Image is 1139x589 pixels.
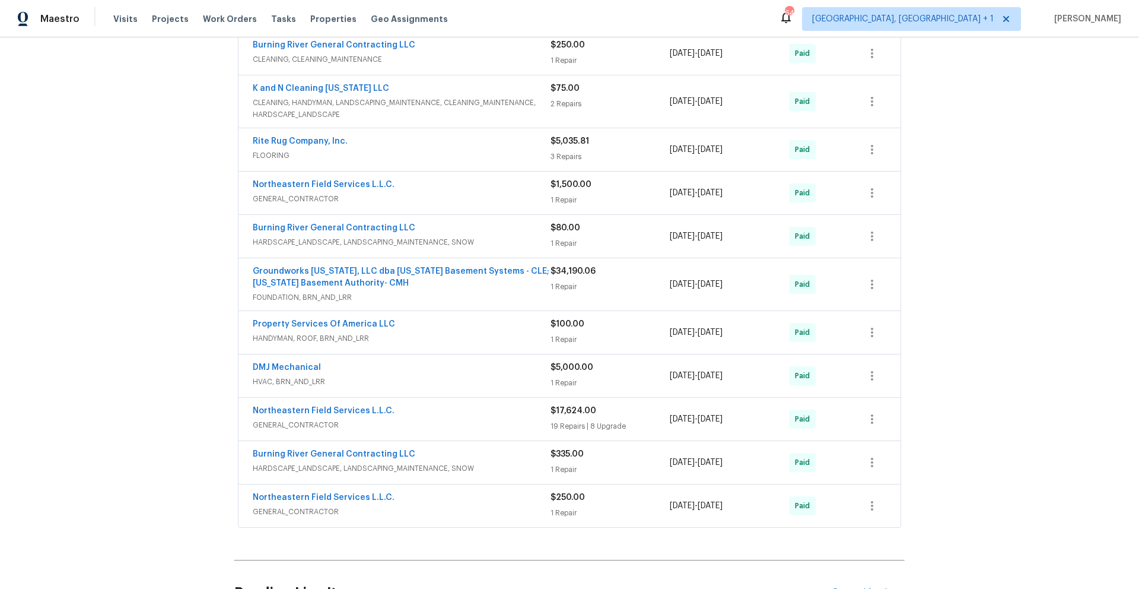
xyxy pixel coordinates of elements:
[551,464,670,476] div: 1 Repair
[670,413,723,425] span: -
[698,49,723,58] span: [DATE]
[253,419,551,431] span: GENERAL_CONTRACTOR
[795,370,815,382] span: Paid
[795,278,815,290] span: Paid
[698,145,723,154] span: [DATE]
[670,47,723,59] span: -
[551,267,596,275] span: $34,190.06
[253,150,551,161] span: FLOORING
[253,463,551,474] span: HARDSCAPE_LANDSCAPE, LANDSCAPING_MAINTENANCE, SNOW
[551,98,670,110] div: 2 Repairs
[670,49,695,58] span: [DATE]
[670,370,723,382] span: -
[795,457,815,468] span: Paid
[551,41,585,49] span: $250.00
[551,281,670,293] div: 1 Repair
[551,450,584,458] span: $335.00
[203,13,257,25] span: Work Orders
[670,327,723,338] span: -
[253,493,394,502] a: Northeastern Field Services L.L.C.
[551,237,670,249] div: 1 Repair
[253,97,551,121] span: CLEANING, HANDYMAN, LANDSCAPING_MAINTENANCE, CLEANING_MAINTENANCE, HARDSCAPE_LANDSCAPE
[551,493,585,502] span: $250.00
[253,363,321,372] a: DMJ Mechanical
[253,41,415,49] a: Burning River General Contracting LLC
[795,327,815,338] span: Paid
[551,363,593,372] span: $5,000.00
[698,328,723,337] span: [DATE]
[670,458,695,467] span: [DATE]
[670,232,695,240] span: [DATE]
[670,457,723,468] span: -
[698,502,723,510] span: [DATE]
[698,415,723,423] span: [DATE]
[253,376,551,388] span: HVAC, BRN_AND_LRR
[253,407,394,415] a: Northeastern Field Services L.L.C.
[551,320,584,328] span: $100.00
[551,420,670,432] div: 19 Repairs | 8 Upgrade
[698,458,723,467] span: [DATE]
[152,13,189,25] span: Projects
[253,84,389,93] a: K and N Cleaning [US_STATE] LLC
[551,180,591,189] span: $1,500.00
[670,502,695,510] span: [DATE]
[795,230,815,242] span: Paid
[551,84,580,93] span: $75.00
[670,187,723,199] span: -
[40,13,79,25] span: Maestro
[1049,13,1121,25] span: [PERSON_NAME]
[253,332,551,344] span: HANDYMAN, ROOF, BRN_AND_LRR
[253,292,551,303] span: FOUNDATION, BRN_AND_LRR
[670,500,723,512] span: -
[551,334,670,346] div: 1 Repair
[253,236,551,248] span: HARDSCAPE_LANDSCAPE, LANDSCAPING_MAINTENANCE, SNOW
[670,280,695,289] span: [DATE]
[670,144,723,156] span: -
[253,506,551,518] span: GENERAL_CONTRACTOR
[253,320,395,328] a: Property Services Of America LLC
[698,372,723,380] span: [DATE]
[812,13,994,25] span: [GEOGRAPHIC_DATA], [GEOGRAPHIC_DATA] + 1
[795,187,815,199] span: Paid
[253,53,551,65] span: CLEANING, CLEANING_MAINTENANCE
[271,15,296,23] span: Tasks
[253,450,415,458] a: Burning River General Contracting LLC
[670,230,723,242] span: -
[795,96,815,107] span: Paid
[795,413,815,425] span: Paid
[310,13,357,25] span: Properties
[551,55,670,66] div: 1 Repair
[551,137,589,145] span: $5,035.81
[795,500,815,512] span: Paid
[670,372,695,380] span: [DATE]
[698,189,723,197] span: [DATE]
[670,278,723,290] span: -
[698,97,723,106] span: [DATE]
[253,137,348,145] a: Rite Rug Company, Inc.
[670,96,723,107] span: -
[551,407,596,415] span: $17,624.00
[785,7,793,19] div: 64
[795,47,815,59] span: Paid
[551,151,670,163] div: 3 Repairs
[551,507,670,519] div: 1 Repair
[698,232,723,240] span: [DATE]
[698,280,723,289] span: [DATE]
[113,13,138,25] span: Visits
[670,189,695,197] span: [DATE]
[253,180,394,189] a: Northeastern Field Services L.L.C.
[551,194,670,206] div: 1 Repair
[371,13,448,25] span: Geo Assignments
[670,415,695,423] span: [DATE]
[670,145,695,154] span: [DATE]
[670,97,695,106] span: [DATE]
[670,328,695,337] span: [DATE]
[253,267,549,287] a: Groundworks [US_STATE], LLC dba [US_STATE] Basement Systems - CLE; [US_STATE] Basement Authority-...
[253,224,415,232] a: Burning River General Contracting LLC
[551,377,670,389] div: 1 Repair
[551,224,580,232] span: $80.00
[795,144,815,156] span: Paid
[253,193,551,205] span: GENERAL_CONTRACTOR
